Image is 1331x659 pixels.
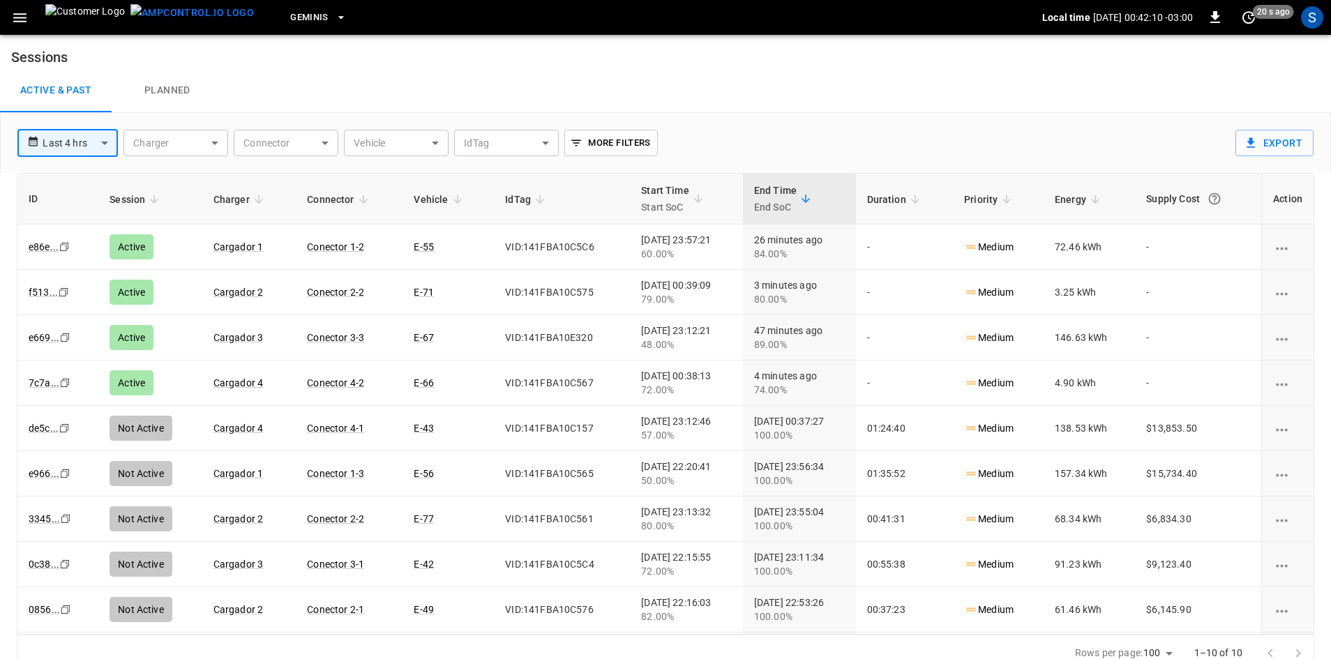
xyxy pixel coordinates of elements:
[213,191,268,208] span: Charger
[1273,331,1302,344] div: charging session options
[307,287,364,298] a: Conector 2-2
[641,564,732,578] div: 72.00%
[754,474,845,487] div: 100.00%
[494,497,630,542] td: VID:141FBA10C561
[494,542,630,587] td: VID:141FBA10C5C4
[494,361,630,406] td: VID:141FBA10C567
[856,315,954,361] td: -
[1044,315,1135,361] td: 146.63 kWh
[1055,191,1104,208] span: Energy
[964,603,1014,617] p: Medium
[641,182,707,215] span: Start TimeStart SoC
[1238,6,1260,29] button: set refresh interval
[1135,587,1261,633] td: $6,145.90
[45,4,125,31] img: Customer Logo
[1253,5,1294,19] span: 20 s ago
[213,559,264,570] a: Cargador 3
[867,191,924,208] span: Duration
[110,234,153,259] div: Active
[59,556,73,572] div: copy
[754,519,845,533] div: 100.00%
[754,414,845,442] div: [DATE] 00:37:27
[641,414,732,442] div: [DATE] 23:12:46
[754,609,845,623] div: 100.00%
[641,428,732,442] div: 57.00%
[1273,603,1302,616] div: charging session options
[964,512,1014,527] p: Medium
[110,552,172,577] div: Not Active
[307,377,364,388] a: Conector 4-2
[290,10,329,26] span: Geminis
[110,597,172,622] div: Not Active
[414,332,434,343] a: E-67
[964,331,1014,345] p: Medium
[213,423,264,434] a: Cargador 4
[754,338,845,351] div: 89.00%
[856,406,954,451] td: 01:24:40
[213,332,264,343] a: Cargador 3
[494,406,630,451] td: VID:141FBA10C157
[964,240,1014,255] p: Medium
[29,468,59,479] a: e966...
[641,609,732,623] div: 82.00%
[414,241,434,252] a: E-55
[1273,421,1302,435] div: charging session options
[130,4,254,22] img: ampcontrol.io logo
[414,468,434,479] a: E-56
[641,596,732,623] div: [DATE] 22:16:03
[641,338,732,351] div: 48.00%
[1235,130,1314,156] button: Export
[112,68,223,113] a: Planned
[641,505,732,533] div: [DATE] 23:13:32
[17,173,1314,635] div: sessions table
[641,550,732,578] div: [DATE] 22:15:55
[414,191,466,208] span: Vehicle
[641,369,732,397] div: [DATE] 00:38:13
[29,604,60,615] a: 0856...
[59,466,73,481] div: copy
[110,370,153,395] div: Active
[307,332,364,343] a: Conector 3-3
[964,467,1014,481] p: Medium
[1135,406,1261,451] td: $13,853.50
[307,604,364,615] a: Conector 2-1
[641,519,732,533] div: 80.00%
[1301,6,1323,29] div: profile-icon
[754,199,797,215] p: End SoC
[213,241,264,252] a: Cargador 1
[29,513,60,524] a: 3345...
[17,174,98,225] th: ID
[414,423,434,434] a: E-43
[641,182,689,215] div: Start Time
[58,421,72,436] div: copy
[754,596,845,623] div: [DATE] 22:53:26
[59,330,73,345] div: copy
[754,182,815,215] span: End TimeEnd SoC
[856,451,954,497] td: 01:35:52
[110,506,172,531] div: Not Active
[59,375,73,391] div: copy
[494,270,630,315] td: VID:141FBA10C575
[213,377,264,388] a: Cargador 4
[1044,542,1135,587] td: 91.23 kWh
[964,557,1014,572] p: Medium
[1135,542,1261,587] td: $9,123.40
[29,377,59,388] a: 7c7a...
[754,550,845,578] div: [DATE] 23:11:34
[641,233,732,261] div: [DATE] 23:57:21
[213,468,264,479] a: Cargador 1
[1044,587,1135,633] td: 61.46 kWh
[307,468,364,479] a: Conector 1-3
[307,241,364,252] a: Conector 1-2
[1135,315,1261,361] td: -
[754,369,845,397] div: 4 minutes ago
[1093,10,1193,24] p: [DATE] 00:42:10 -03:00
[414,559,434,570] a: E-42
[641,460,732,487] div: [DATE] 22:20:41
[414,377,434,388] a: E-66
[964,376,1014,391] p: Medium
[29,287,58,298] a: f513...
[1146,186,1250,211] div: Supply Cost
[1135,225,1261,270] td: -
[59,511,73,527] div: copy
